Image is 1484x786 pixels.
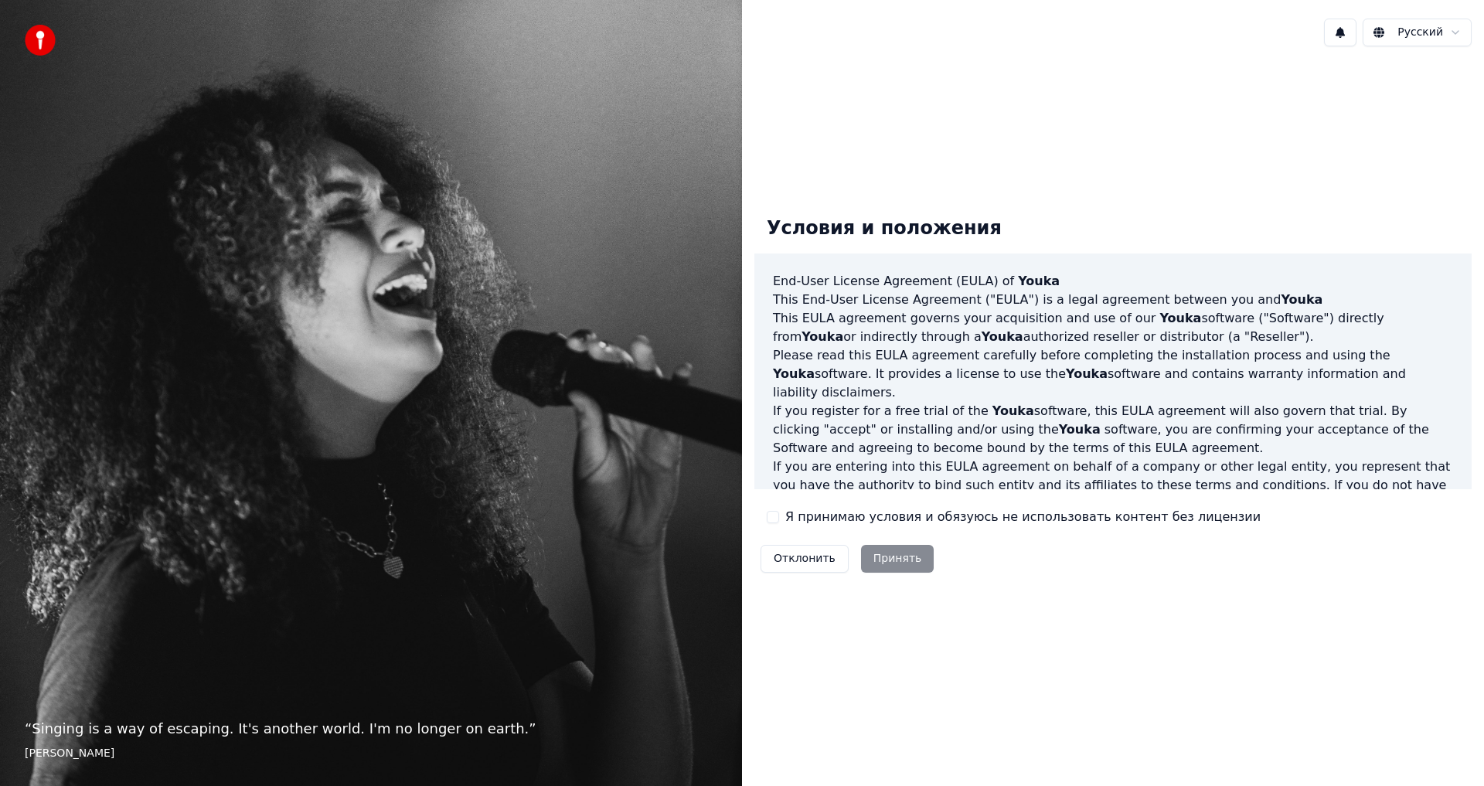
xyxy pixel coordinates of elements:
[1018,274,1060,288] span: Youka
[773,309,1453,346] p: This EULA agreement governs your acquisition and use of our software ("Software") directly from o...
[1059,422,1101,437] span: Youka
[992,403,1034,418] span: Youka
[773,291,1453,309] p: This End-User License Agreement ("EULA") is a legal agreement between you and
[1281,292,1322,307] span: Youka
[773,272,1453,291] h3: End-User License Agreement (EULA) of
[773,366,815,381] span: Youka
[785,508,1261,526] label: Я принимаю условия и обязуюсь не использовать контент без лицензии
[761,545,849,573] button: Отклонить
[802,329,843,344] span: Youka
[982,329,1023,344] span: Youka
[1066,366,1108,381] span: Youka
[25,25,56,56] img: youka
[773,458,1453,532] p: If you are entering into this EULA agreement on behalf of a company or other legal entity, you re...
[773,346,1453,402] p: Please read this EULA agreement carefully before completing the installation process and using th...
[773,402,1453,458] p: If you register for a free trial of the software, this EULA agreement will also govern that trial...
[25,746,717,761] footer: [PERSON_NAME]
[1159,311,1201,325] span: Youka
[25,718,717,740] p: “ Singing is a way of escaping. It's another world. I'm no longer on earth. ”
[754,204,1014,253] div: Условия и положения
